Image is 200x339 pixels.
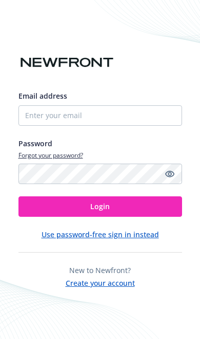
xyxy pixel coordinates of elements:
button: Create your account [66,276,135,288]
input: Enter your password [18,164,182,184]
span: Login [90,201,110,211]
span: Email address [18,91,67,101]
a: Show password [164,168,176,180]
label: Password [18,138,182,149]
span: New to Newfront? [69,265,131,275]
button: Login [18,196,182,217]
input: Enter your email [18,105,182,126]
img: Newfront logo [18,54,115,72]
button: Use password-free sign in instead [42,229,159,240]
a: Forgot your password? [18,151,83,160]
